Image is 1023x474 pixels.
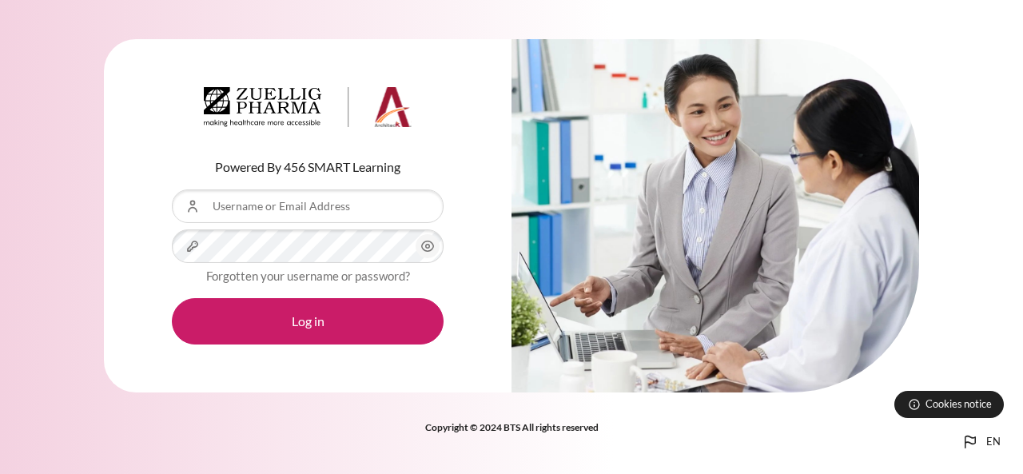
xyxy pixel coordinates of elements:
a: Architeck [204,87,412,133]
button: Log in [172,298,444,345]
span: en [986,434,1001,450]
button: Cookies notice [894,391,1004,418]
span: Cookies notice [925,396,992,412]
img: Architeck [204,87,412,127]
a: Forgotten your username or password? [206,269,410,283]
strong: Copyright © 2024 BTS All rights reserved [425,421,599,433]
input: Username or Email Address [172,189,444,223]
button: Languages [954,426,1007,458]
p: Powered By 456 SMART Learning [172,157,444,177]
